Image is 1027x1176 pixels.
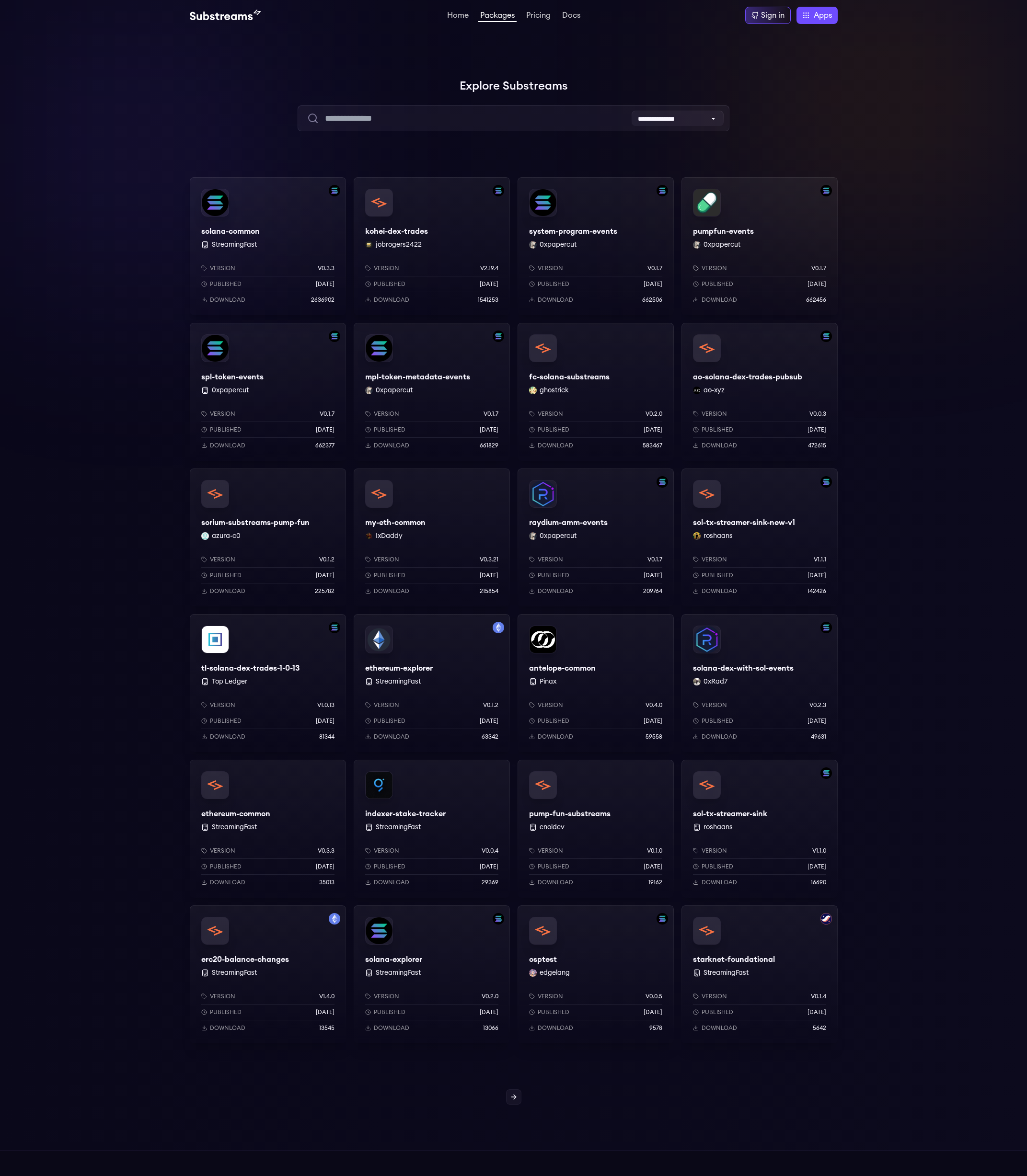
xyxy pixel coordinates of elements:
p: Version [374,410,399,418]
p: [DATE] [644,426,662,434]
p: Version [374,847,399,855]
p: Published [210,426,242,434]
p: v0.0.5 [646,993,662,1000]
p: Version [374,993,399,1000]
p: [DATE] [644,717,662,725]
p: Version [702,701,727,709]
button: azura-c0 [212,531,241,541]
p: 662456 [806,296,826,304]
a: Filter by solana networkpumpfun-eventspumpfun-events0xpapercut 0xpapercutVersionv0.1.7Published[D... [681,177,838,315]
p: Version [538,701,563,709]
p: [DATE] [480,717,498,725]
p: 13545 [319,1024,335,1032]
p: [DATE] [480,426,498,434]
p: v0.3.3 [318,264,335,272]
button: IxDaddy [376,531,403,541]
p: [DATE] [316,426,335,434]
p: Download [374,587,409,595]
p: v1.4.0 [319,993,335,1000]
img: Filter by solana network [657,913,668,925]
p: v1.1.0 [812,847,826,855]
p: Published [210,1008,242,1016]
p: [DATE] [316,280,335,288]
p: v1.1.1 [814,556,826,563]
span: Apps [814,10,832,21]
p: Download [210,442,245,449]
img: Filter by solana network [657,185,668,196]
p: 662377 [315,442,335,449]
a: sorium-substreams-pump-funsorium-substreams-pump-funazura-c0 azura-c0Versionv0.1.2Published[DATE]... [190,468,346,606]
p: 215854 [480,587,498,595]
a: Filter by solana networkraydium-amm-eventsraydium-amm-events0xpapercut 0xpapercutVersionv0.1.7Pub... [518,468,674,606]
a: Filter by mainnet networkerc20-balance-changeserc20-balance-changes StreamingFastVersionv1.4.0Pub... [190,905,346,1043]
button: jobrogers2422 [376,240,422,250]
p: [DATE] [808,280,826,288]
p: Download [538,296,573,304]
button: enoldev [540,822,565,832]
p: Published [374,426,405,434]
p: Download [702,296,737,304]
p: 225782 [315,587,335,595]
p: Published [210,280,242,288]
p: Download [702,879,737,886]
img: Filter by mainnet network [493,622,504,633]
p: Download [374,879,409,886]
a: my-eth-commonmy-eth-commonIxDaddy IxDaddyVersionv0.3.21Published[DATE]Download215854 [354,468,510,606]
p: Published [538,280,569,288]
p: Download [374,1024,409,1032]
a: pump-fun-substreamspump-fun-substreams enoldevVersionv0.1.0Published[DATE]Download19162 [518,760,674,898]
p: Published [538,1008,569,1016]
p: 209764 [643,587,662,595]
p: Download [702,733,737,741]
p: Published [210,863,242,870]
p: Download [210,879,245,886]
p: [DATE] [808,426,826,434]
a: fc-solana-substreamsfc-solana-substreamsghostrick ghostrickVersionv0.2.0Published[DATE]Download58... [518,323,674,461]
button: Top Ledger [212,677,247,686]
div: Sign in [761,10,785,21]
button: StreamingFast [376,822,421,832]
img: Filter by solana network [329,331,340,342]
a: indexer-stake-trackerindexer-stake-tracker StreamingFastVersionv0.0.4Published[DATE]Download29369 [354,760,510,898]
p: [DATE] [480,863,498,870]
p: 662506 [642,296,662,304]
p: Published [374,1008,405,1016]
p: Published [702,863,733,870]
p: 9578 [649,1024,662,1032]
p: v0.3.21 [480,556,498,563]
p: Version [374,701,399,709]
img: Filter by mainnet network [329,913,340,925]
p: v0.3.3 [318,847,335,855]
p: [DATE] [316,1008,335,1016]
p: [DATE] [480,1008,498,1016]
a: Docs [560,11,582,21]
p: Version [210,264,235,272]
button: 0xpapercut [376,386,413,395]
p: [DATE] [808,717,826,725]
p: Published [374,717,405,725]
p: [DATE] [644,1008,662,1016]
button: StreamingFast [376,677,421,686]
a: Packages [478,11,517,22]
p: Published [210,717,242,725]
a: Home [445,11,471,21]
button: Pinax [540,677,556,686]
p: v0.1.0 [647,847,662,855]
p: v0.2.0 [482,993,498,1000]
p: Version [538,264,563,272]
p: Published [702,571,733,579]
p: Version [538,556,563,563]
p: Download [538,1024,573,1032]
a: Filter by solana networksolana-commonsolana-common StreamingFastVersionv0.3.3Published[DATE]Downl... [190,177,346,315]
img: Substream's logo [190,10,261,21]
p: 35013 [319,879,335,886]
p: [DATE] [480,571,498,579]
p: [DATE] [316,571,335,579]
p: 63342 [482,733,498,741]
p: Download [210,1024,245,1032]
p: Download [538,733,573,741]
img: Filter by solana network [329,622,340,633]
p: v0.1.7 [647,264,662,272]
a: Sign in [745,7,791,24]
p: Version [210,847,235,855]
